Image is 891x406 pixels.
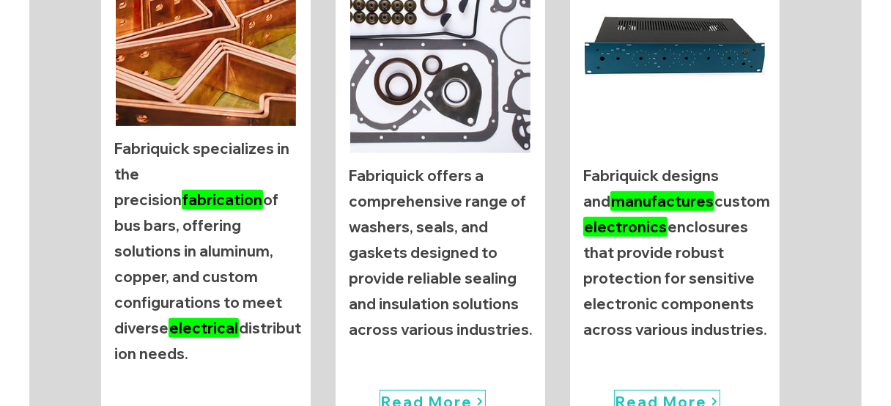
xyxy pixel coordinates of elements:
[182,190,263,210] em: fabrication
[583,217,668,237] em: electronics
[583,166,770,339] p: Fabriquick designs and custom enclosures that provide robust protection for sensitive electronic ...
[169,318,239,338] em: electrical
[349,166,533,339] p: Fabriquick offers a comprehensive range of washers, seals, and gaskets designed to provide reliab...
[610,191,714,211] em: manufactures
[114,139,301,363] p: Fabriquick specializes in the precision of bus bars, offering solutions in aluminum, copper, and ...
